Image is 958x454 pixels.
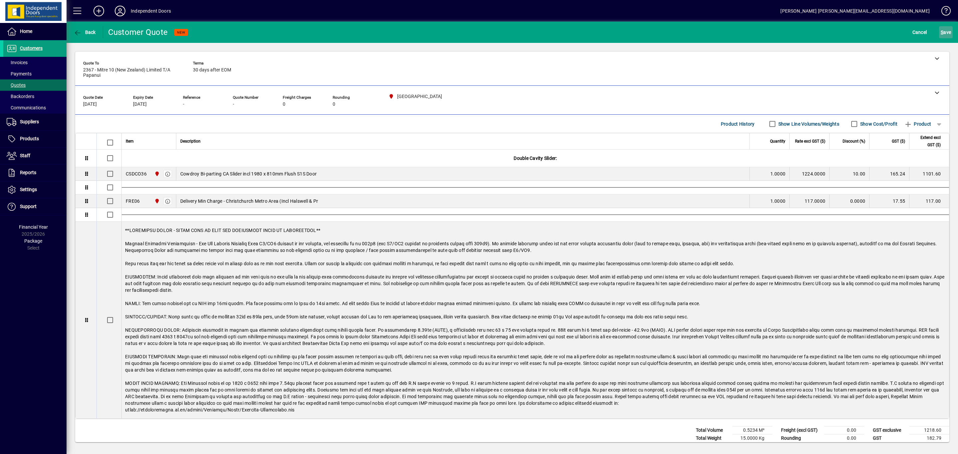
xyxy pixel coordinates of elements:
span: Rate excl GST ($) [795,138,825,145]
td: 10.00 [829,167,869,181]
span: Quantity [770,138,785,145]
span: Settings [20,187,37,192]
td: 0.00 [824,434,864,442]
div: Customer Quote [108,27,168,38]
span: Financial Year [19,224,48,230]
td: 1101.60 [909,167,949,181]
td: 182.79 [909,434,949,442]
span: ave [941,27,951,38]
span: - [233,102,234,107]
div: [PERSON_NAME] [PERSON_NAME][EMAIL_ADDRESS][DOMAIN_NAME] [780,6,930,16]
span: 1.0000 [770,198,786,204]
span: Suppliers [20,119,39,124]
span: Package [24,238,42,244]
span: 0 [283,102,285,107]
td: 0.00 [824,426,864,434]
span: Reports [20,170,36,175]
td: 17.55 [869,194,909,208]
span: 30 days after EOM [193,67,231,73]
td: 0.0000 [829,194,869,208]
span: 2367 - Mitre 10 (New Zealand) Limited T/A Papanui [83,67,183,78]
span: [DATE] [133,102,147,107]
label: Show Line Volumes/Weights [777,121,839,127]
a: Staff [3,148,67,164]
a: Home [3,23,67,40]
span: Quotes [7,82,26,88]
span: Home [20,29,32,34]
button: Cancel [911,26,929,38]
div: 1224.0000 [794,170,825,177]
a: Products [3,131,67,147]
a: Payments [3,68,67,79]
span: Products [20,136,39,141]
a: Quotes [3,79,67,91]
span: - [183,102,184,107]
span: Delivery Min Charge - Christchurch Metro Area (Incl Halswell & Pr [180,198,318,204]
span: Discount (%) [843,138,865,145]
td: Total Weight [693,434,732,442]
div: Independent Doors [131,6,171,16]
td: GST exclusive [870,426,909,434]
span: Christchurch [153,170,160,177]
span: Back [74,30,96,35]
td: 15.0000 Kg [732,434,772,442]
button: Product [901,118,934,130]
span: 1.0000 [770,170,786,177]
button: Profile [109,5,131,17]
button: Product History [718,118,757,130]
span: Cowdroy Bi-parting CA Slider incl 1980 x 810mm Flush S1S Door [180,170,317,177]
div: CSDCO36 [126,170,147,177]
td: Total Volume [693,426,732,434]
span: S [941,30,943,35]
td: Freight (excl GST) [778,426,824,434]
div: Double Cavity Slider: [122,150,949,167]
span: Christchurch [153,197,160,205]
span: Communications [7,105,46,110]
td: Rounding [778,434,824,442]
button: Save [939,26,953,38]
span: Backorders [7,94,34,99]
a: Suppliers [3,114,67,130]
span: Invoices [7,60,28,65]
span: Cancel [912,27,927,38]
a: Knowledge Base [936,1,950,23]
button: Add [88,5,109,17]
app-page-header-button: Back [67,26,103,38]
span: Customers [20,46,43,51]
div: FRE06 [126,198,140,204]
a: Support [3,198,67,215]
div: **LOREMIPSU DOLOR - SITAM CONS AD ELIT SED DOEIUSMODT INCID UT LABOREETDOL** Magnaal Enimadmi Ven... [122,222,949,418]
span: NEW [177,30,185,35]
a: Invoices [3,57,67,68]
span: Item [126,138,134,145]
td: 0.5234 M³ [732,426,772,434]
span: Extend excl GST ($) [913,134,941,149]
span: [DATE] [83,102,97,107]
a: Reports [3,165,67,181]
td: 117.00 [909,194,949,208]
td: 165.24 [869,167,909,181]
a: Communications [3,102,67,113]
a: Settings [3,181,67,198]
span: Product [904,119,931,129]
span: Description [180,138,201,145]
label: Show Cost/Profit [859,121,897,127]
a: Backorders [3,91,67,102]
span: GST ($) [892,138,905,145]
span: 0 [333,102,335,107]
span: Payments [7,71,32,76]
td: 1218.60 [909,426,949,434]
span: Product History [721,119,755,129]
span: Staff [20,153,30,158]
span: Support [20,204,37,209]
button: Back [72,26,97,38]
td: GST [870,434,909,442]
div: 117.0000 [794,198,825,204]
